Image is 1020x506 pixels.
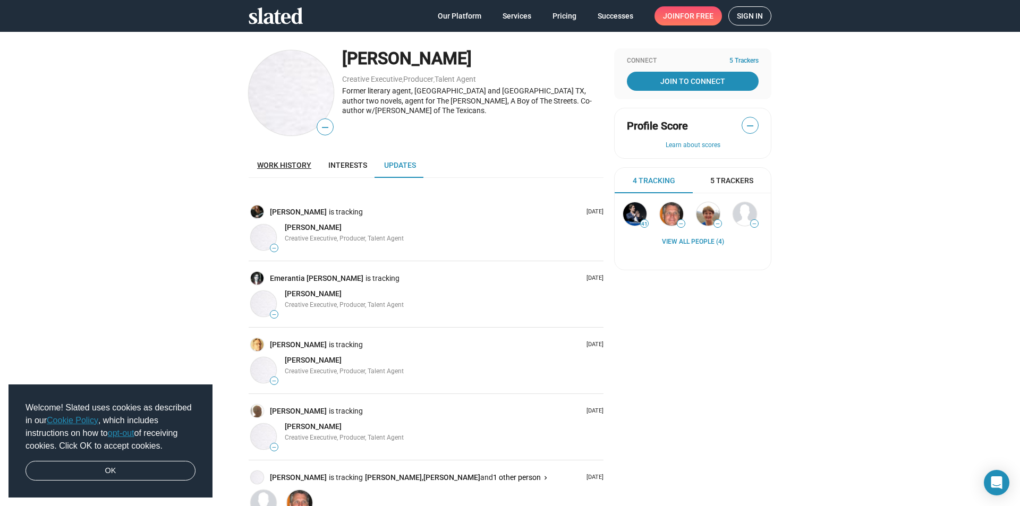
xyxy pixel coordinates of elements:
[285,289,342,299] a: [PERSON_NAME]
[251,205,263,218] img: Mike Hall
[317,121,333,134] span: —
[285,422,342,431] span: [PERSON_NAME]
[270,245,278,251] span: —
[589,6,642,25] a: Successes
[663,6,713,25] span: Join
[270,340,329,350] a: [PERSON_NAME]
[251,424,276,449] img: Charles Neighbors
[629,72,756,91] span: Join To Connect
[342,47,603,70] div: [PERSON_NAME]
[627,141,759,150] button: Learn about scores
[660,202,683,226] img: James West
[365,273,402,284] span: is tracking
[435,75,476,83] a: Talent Agent
[623,202,647,226] img: Stephan Paternot
[582,474,603,482] p: [DATE]
[677,221,685,227] span: —
[737,7,763,25] span: Sign in
[582,208,603,216] p: [DATE]
[662,238,724,246] a: View all People (4)
[329,406,365,416] span: is tracking
[47,416,98,425] a: Cookie Policy
[542,473,549,483] mat-icon: keyboard_arrow_right
[285,235,404,242] span: Creative Executive, Producer, Talent Agent
[25,461,195,481] a: dismiss cookie message
[285,289,342,298] span: [PERSON_NAME]
[285,301,404,308] span: Creative Executive, Producer, Talent Agent
[654,6,722,25] a: Joinfor free
[728,6,771,25] a: Sign in
[582,275,603,282] p: [DATE]
[365,473,423,483] a: [PERSON_NAME],
[257,161,311,169] span: Work history
[733,202,756,226] img: Thomas Hill II
[270,312,278,318] span: —
[742,119,758,133] span: —
[329,340,365,350] span: is tracking
[251,357,276,383] img: Charles Neighbors
[751,221,758,227] span: —
[329,473,365,483] span: is tracking
[25,401,195,452] span: Welcome! Slated uses cookies as described in our , which includes instructions on how to of recei...
[249,50,334,135] img: Charles Neighbors
[285,222,342,233] a: [PERSON_NAME]
[329,207,365,217] span: is tracking
[984,470,1009,495] div: Open Intercom Messenger
[627,119,688,133] span: Profile Score
[251,291,276,316] img: Charles Neighbors
[633,176,675,186] span: 4 Tracking
[598,6,633,25] span: Successes
[438,6,481,25] span: Our Platform
[285,356,342,364] span: [PERSON_NAME]
[251,225,276,250] img: Charles Neighbors
[423,473,480,482] span: [PERSON_NAME]
[710,176,753,186] span: 5 Trackers
[696,202,720,226] img: Jeanie Loiacono
[403,75,433,83] a: Producer
[342,75,402,83] a: Creative Executive
[729,57,759,65] span: 5 Trackers
[627,57,759,65] div: Connect
[320,152,376,178] a: Interests
[285,422,342,432] a: [PERSON_NAME]
[493,473,548,483] button: 1 other person
[285,434,404,441] span: Creative Executive, Producer, Talent Agent
[402,77,403,83] span: ,
[328,161,367,169] span: Interests
[494,6,540,25] a: Services
[423,473,480,483] a: [PERSON_NAME]
[627,72,759,91] a: Join To Connect
[365,473,423,482] span: [PERSON_NAME],
[503,6,531,25] span: Services
[376,152,424,178] a: Updates
[270,444,278,450] span: —
[270,273,365,284] a: Emerantia [PERSON_NAME]
[270,473,329,483] a: [PERSON_NAME]
[270,378,278,384] span: —
[714,221,721,227] span: —
[429,6,490,25] a: Our Platform
[251,272,263,285] img: Emerantia Parnall-Gilbert
[251,471,263,484] img: Charles Neighbors
[270,207,329,217] a: [PERSON_NAME]
[342,86,603,116] div: Former literary agent, [GEOGRAPHIC_DATA] and [GEOGRAPHIC_DATA] TX, author two novels, agent for T...
[582,407,603,415] p: [DATE]
[285,367,404,375] span: Creative Executive, Producer, Talent Agent
[285,223,342,231] span: [PERSON_NAME]
[384,161,416,169] span: Updates
[480,473,493,482] span: and
[544,6,585,25] a: Pricing
[552,6,576,25] span: Pricing
[251,338,263,351] img: Paul Varner
[641,221,648,227] span: 41
[285,355,342,365] a: [PERSON_NAME]
[270,406,329,416] a: [PERSON_NAME]
[251,405,263,417] img: kc hart
[582,341,603,349] p: [DATE]
[108,428,134,438] a: opt-out
[433,77,435,83] span: ,
[680,6,713,25] span: for free
[249,152,320,178] a: Work history
[8,384,212,498] div: cookieconsent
